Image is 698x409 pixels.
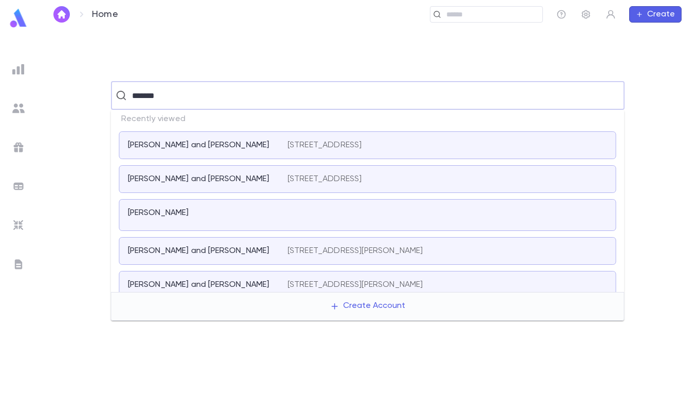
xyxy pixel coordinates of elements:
[12,219,25,231] img: imports_grey.530a8a0e642e233f2baf0ef88e8c9fcb.svg
[288,246,423,256] p: [STREET_ADDRESS][PERSON_NAME]
[111,110,625,128] p: Recently viewed
[288,174,362,184] p: [STREET_ADDRESS]
[128,280,270,290] p: [PERSON_NAME] and [PERSON_NAME]
[322,297,413,316] button: Create Account
[288,280,423,290] p: [STREET_ADDRESS][PERSON_NAME]
[55,10,68,18] img: home_white.a664292cf8c1dea59945f0da9f25487c.svg
[128,140,270,150] p: [PERSON_NAME] and [PERSON_NAME]
[92,9,118,20] p: Home
[12,102,25,114] img: students_grey.60c7aba0da46da39d6d829b817ac14fc.svg
[12,63,25,75] img: reports_grey.c525e4749d1bce6a11f5fe2a8de1b229.svg
[288,140,362,150] p: [STREET_ADDRESS]
[629,6,682,23] button: Create
[12,258,25,270] img: letters_grey.7941b92b52307dd3b8a917253454ce1c.svg
[128,174,270,184] p: [PERSON_NAME] and [PERSON_NAME]
[12,141,25,153] img: campaigns_grey.99e729a5f7ee94e3726e6486bddda8f1.svg
[12,180,25,192] img: batches_grey.339ca447c9d9533ef1741baa751efc33.svg
[128,246,270,256] p: [PERSON_NAME] and [PERSON_NAME]
[8,8,29,28] img: logo
[128,208,189,218] p: [PERSON_NAME]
